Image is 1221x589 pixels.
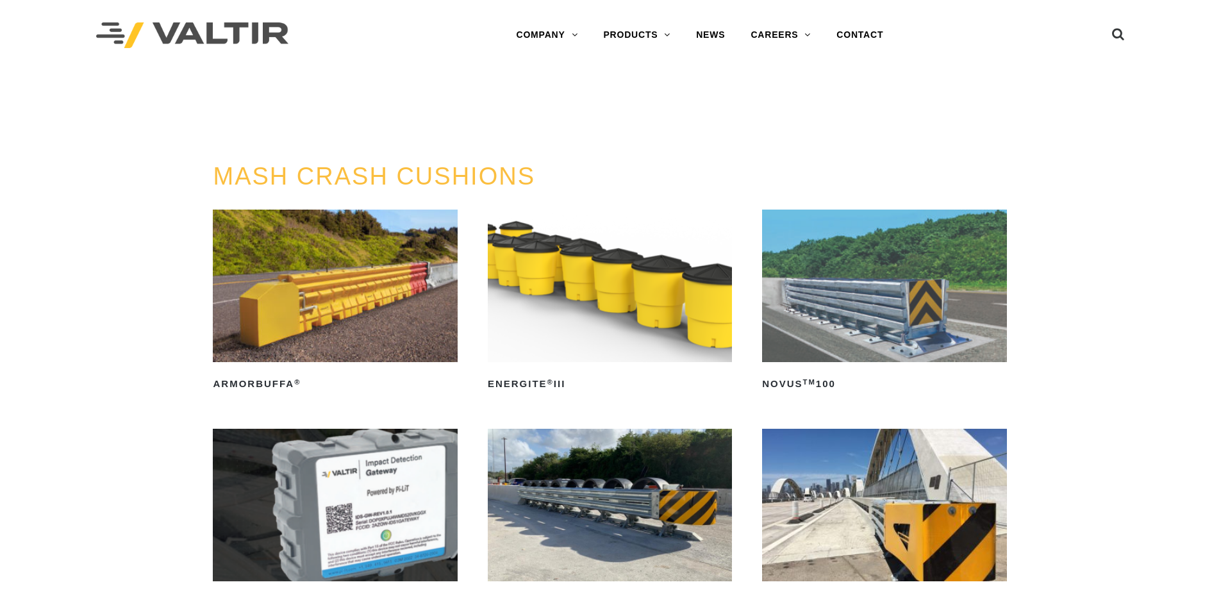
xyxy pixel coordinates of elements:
h2: ENERGITE III [488,374,732,394]
h2: NOVUS 100 [762,374,1006,394]
img: Valtir [96,22,288,49]
a: COMPANY [503,22,590,48]
a: CONTACT [824,22,896,48]
sup: ® [294,378,301,386]
a: CAREERS [738,22,824,48]
a: PRODUCTS [590,22,683,48]
h2: ArmorBuffa [213,374,457,394]
a: ENERGITE®III [488,210,732,394]
sup: TM [803,378,816,386]
a: NEWS [683,22,738,48]
a: ArmorBuffa® [213,210,457,394]
a: NOVUSTM100 [762,210,1006,394]
a: MASH CRASH CUSHIONS [213,163,535,190]
sup: ® [547,378,554,386]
